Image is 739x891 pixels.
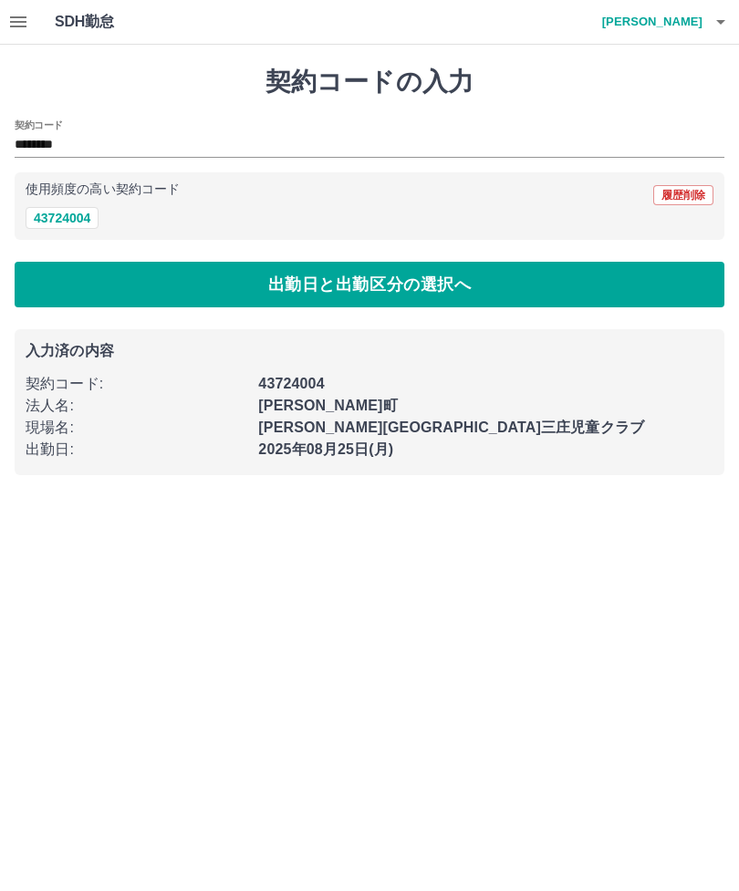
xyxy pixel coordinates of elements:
p: 出勤日 : [26,439,247,461]
button: 出勤日と出勤区分の選択へ [15,262,724,307]
p: 法人名 : [26,395,247,417]
button: 履歴削除 [653,185,713,205]
b: [PERSON_NAME][GEOGRAPHIC_DATA]三庄児童クラブ [258,420,644,435]
h2: 契約コード [15,118,63,132]
p: 現場名 : [26,417,247,439]
button: 43724004 [26,207,99,229]
p: 使用頻度の高い契約コード [26,183,180,196]
p: 入力済の内容 [26,344,713,358]
b: [PERSON_NAME]町 [258,398,397,413]
b: 2025年08月25日(月) [258,441,393,457]
p: 契約コード : [26,373,247,395]
h1: 契約コードの入力 [15,67,724,98]
b: 43724004 [258,376,324,391]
